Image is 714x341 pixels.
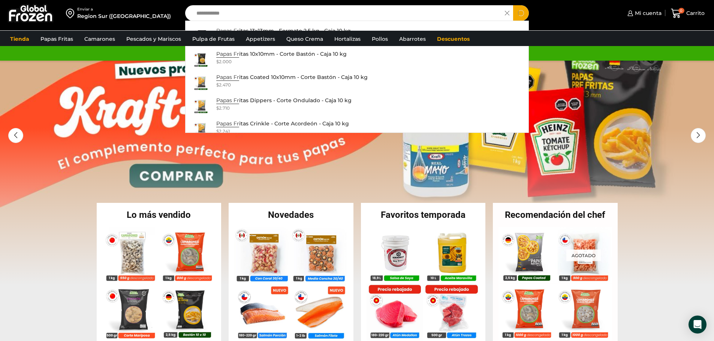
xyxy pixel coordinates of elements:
[678,8,684,14] span: 0
[6,32,33,46] a: Tienda
[395,32,430,46] a: Abarrotes
[216,105,219,111] span: $
[216,97,239,104] strong: Papas Fr
[186,118,529,141] a: Papas Fritas Crinkle - Corte Acordeón - Caja 10 kg $2.241
[283,32,327,46] a: Queso Crema
[216,59,219,64] span: $
[77,12,171,20] div: Region Sur ([GEOGRAPHIC_DATA])
[229,210,353,219] h2: Novedades
[216,50,347,58] p: itas 10x10mm - Corte Bastón - Caja 10 kg
[186,48,529,71] a: Papas Fritas 10x10mm - Corte Bastón - Caja 10 kg $2.000
[368,32,392,46] a: Pollos
[361,210,486,219] h2: Favoritos temporada
[37,32,77,46] a: Papas Fritas
[189,32,238,46] a: Pulpa de Frutas
[433,32,473,46] a: Descuentos
[186,25,529,48] a: Papas Fritas 13x13mm - Formato 2,5 kg - Caja 10 kg $2.000
[216,27,351,35] p: itas 13x13mm - Formato 2,5 kg - Caja 10 kg
[81,32,119,46] a: Camarones
[97,210,222,219] h2: Lo más vendido
[216,74,239,81] strong: Papas Fr
[216,120,239,127] strong: Papas Fr
[8,128,23,143] div: Previous slide
[216,128,230,134] bdi: 2.241
[216,96,352,104] p: itas Dippers - Corte Ondulado - Caja 10 kg
[331,32,364,46] a: Hortalizas
[513,5,529,21] button: Search button
[216,128,219,134] span: $
[684,9,705,17] span: Carrito
[123,32,185,46] a: Pescados y Mariscos
[216,105,230,111] bdi: 2.710
[493,210,618,219] h2: Recomendación del chef
[669,4,707,22] a: 0 Carrito
[216,73,368,81] p: itas Coated 10x10mm - Corte Bastón - Caja 10 kg
[216,59,232,64] bdi: 2.000
[216,27,239,34] strong: Papas Fr
[242,32,279,46] a: Appetizers
[216,51,239,58] strong: Papas Fr
[689,316,707,334] div: Open Intercom Messenger
[691,128,706,143] div: Next slide
[216,119,349,128] p: itas Crinkle - Corte Acordeón - Caja 10 kg
[633,9,662,17] span: Mi cuenta
[216,82,231,88] bdi: 2.470
[216,82,219,88] span: $
[186,71,529,94] a: Papas Fritas Coated 10x10mm - Corte Bastón - Caja 10 kg $2.470
[66,7,77,19] img: address-field-icon.svg
[77,7,171,12] div: Enviar a
[186,94,529,118] a: Papas Fritas Dippers - Corte Ondulado - Caja 10 kg $2.710
[626,6,662,21] a: Mi cuenta
[566,250,601,261] p: Agotado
